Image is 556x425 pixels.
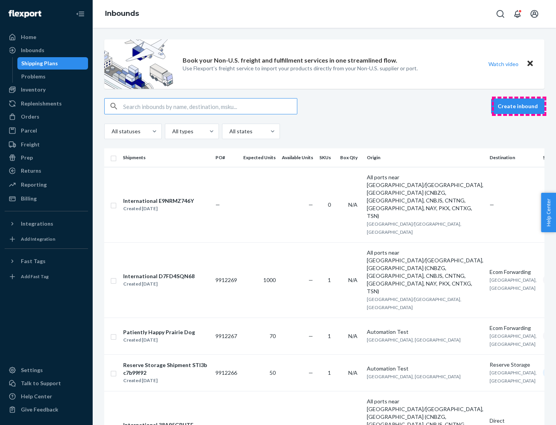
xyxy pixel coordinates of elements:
[309,369,313,376] span: —
[21,113,39,121] div: Orders
[123,336,195,344] div: Created [DATE]
[316,148,337,167] th: SKUs
[5,138,88,151] a: Freight
[491,99,544,114] button: Create inbound
[279,148,316,167] th: Available Units
[328,201,331,208] span: 0
[328,277,331,283] span: 1
[328,369,331,376] span: 1
[490,324,537,332] div: Ecom Forwarding
[123,99,297,114] input: Search inbounds by name, destination, msku...
[367,337,461,343] span: [GEOGRAPHIC_DATA], [GEOGRAPHIC_DATA]
[120,148,212,167] th: Shipments
[493,6,508,22] button: Open Search Box
[5,97,88,110] a: Replenishments
[21,406,58,413] div: Give Feedback
[21,379,61,387] div: Talk to Support
[17,70,88,83] a: Problems
[21,366,43,374] div: Settings
[21,273,49,280] div: Add Fast Tag
[5,124,88,137] a: Parcel
[21,236,55,242] div: Add Integration
[490,277,537,291] span: [GEOGRAPHIC_DATA], [GEOGRAPHIC_DATA]
[111,127,112,135] input: All statuses
[123,328,195,336] div: Patiently Happy Prairie Dog
[367,328,483,336] div: Automation Test
[21,220,53,228] div: Integrations
[5,31,88,43] a: Home
[183,56,397,65] p: Book your Non-U.S. freight and fulfillment services in one streamlined flow.
[123,361,209,377] div: Reserve Storage Shipment STI3bc7b99f92
[21,167,41,175] div: Returns
[123,377,209,384] div: Created [DATE]
[490,201,494,208] span: —
[270,333,276,339] span: 70
[73,6,88,22] button: Close Navigation
[5,192,88,205] a: Billing
[527,6,542,22] button: Open account menu
[541,193,556,232] button: Help Center
[212,242,240,318] td: 9912269
[5,270,88,283] a: Add Fast Tag
[5,364,88,376] a: Settings
[367,249,483,295] div: All ports near [GEOGRAPHIC_DATA]/[GEOGRAPHIC_DATA], [GEOGRAPHIC_DATA] (CNBZG, [GEOGRAPHIC_DATA], ...
[348,201,358,208] span: N/A
[212,318,240,354] td: 9912267
[525,58,535,70] button: Close
[5,255,88,267] button: Fast Tags
[8,10,41,18] img: Flexport logo
[348,277,358,283] span: N/A
[21,86,46,93] div: Inventory
[490,417,537,425] div: Direct
[5,83,88,96] a: Inventory
[229,127,229,135] input: All states
[5,44,88,56] a: Inbounds
[367,221,461,235] span: [GEOGRAPHIC_DATA]/[GEOGRAPHIC_DATA], [GEOGRAPHIC_DATA]
[215,201,220,208] span: —
[21,127,37,134] div: Parcel
[183,65,418,72] p: Use Flexport’s freight service to import your products directly from your Non-U.S. supplier or port.
[21,154,33,161] div: Prep
[5,218,88,230] button: Integrations
[367,173,483,220] div: All ports near [GEOGRAPHIC_DATA]/[GEOGRAPHIC_DATA], [GEOGRAPHIC_DATA] (CNBZG, [GEOGRAPHIC_DATA], ...
[5,233,88,245] a: Add Integration
[21,73,46,80] div: Problems
[5,110,88,123] a: Orders
[483,58,524,70] button: Watch video
[21,257,46,265] div: Fast Tags
[123,197,194,205] div: International E9NRMZ746Y
[486,148,540,167] th: Destination
[21,393,52,400] div: Help Center
[21,195,37,202] div: Billing
[17,57,88,70] a: Shipping Plans
[240,148,279,167] th: Expected Units
[348,333,358,339] span: N/A
[367,296,461,310] span: [GEOGRAPHIC_DATA]/[GEOGRAPHIC_DATA], [GEOGRAPHIC_DATA]
[21,59,58,67] div: Shipping Plans
[21,141,40,148] div: Freight
[105,9,139,18] a: Inbounds
[123,280,195,288] div: Created [DATE]
[490,361,537,369] div: Reserve Storage
[123,272,195,280] div: International D7FD4SQN68
[21,33,36,41] div: Home
[5,151,88,164] a: Prep
[309,277,313,283] span: —
[510,6,525,22] button: Open notifications
[21,181,47,189] div: Reporting
[348,369,358,376] span: N/A
[5,178,88,191] a: Reporting
[5,403,88,416] button: Give Feedback
[490,268,537,276] div: Ecom Forwarding
[309,201,313,208] span: —
[490,333,537,347] span: [GEOGRAPHIC_DATA], [GEOGRAPHIC_DATA]
[212,354,240,391] td: 9912266
[367,374,461,379] span: [GEOGRAPHIC_DATA], [GEOGRAPHIC_DATA]
[309,333,313,339] span: —
[367,365,483,372] div: Automation Test
[123,205,194,212] div: Created [DATE]
[263,277,276,283] span: 1000
[337,148,364,167] th: Box Qty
